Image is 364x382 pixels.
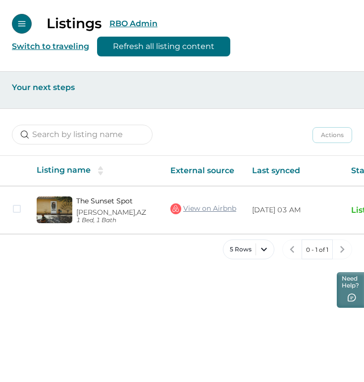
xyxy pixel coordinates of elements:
a: View on Airbnb [170,202,236,215]
th: Listing name [29,156,162,186]
p: 0 - 1 of 1 [306,245,328,255]
p: 1 Bed, 1 Bath [76,217,146,224]
input: Search by listing name [12,125,153,144]
button: RBO Admin [109,19,157,28]
button: Switch to traveling [12,42,89,51]
p: [PERSON_NAME], AZ [76,208,146,217]
p: [DATE] 03 AM [252,205,335,215]
button: next page [332,239,352,259]
button: 5 Rows [223,239,274,259]
p: Your next steps [12,83,352,93]
p: Listings [47,15,102,32]
a: The Sunset Spot [76,196,146,206]
button: 0 - 1 of 1 [302,239,333,259]
button: Open Menu [12,14,32,34]
button: Actions [312,127,352,143]
th: Last synced [244,156,343,186]
th: External source [162,156,244,186]
img: propertyImage_The Sunset Spot [37,196,72,223]
button: sorting [91,166,110,176]
button: Refresh all listing content [97,37,230,56]
button: previous page [282,239,302,259]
